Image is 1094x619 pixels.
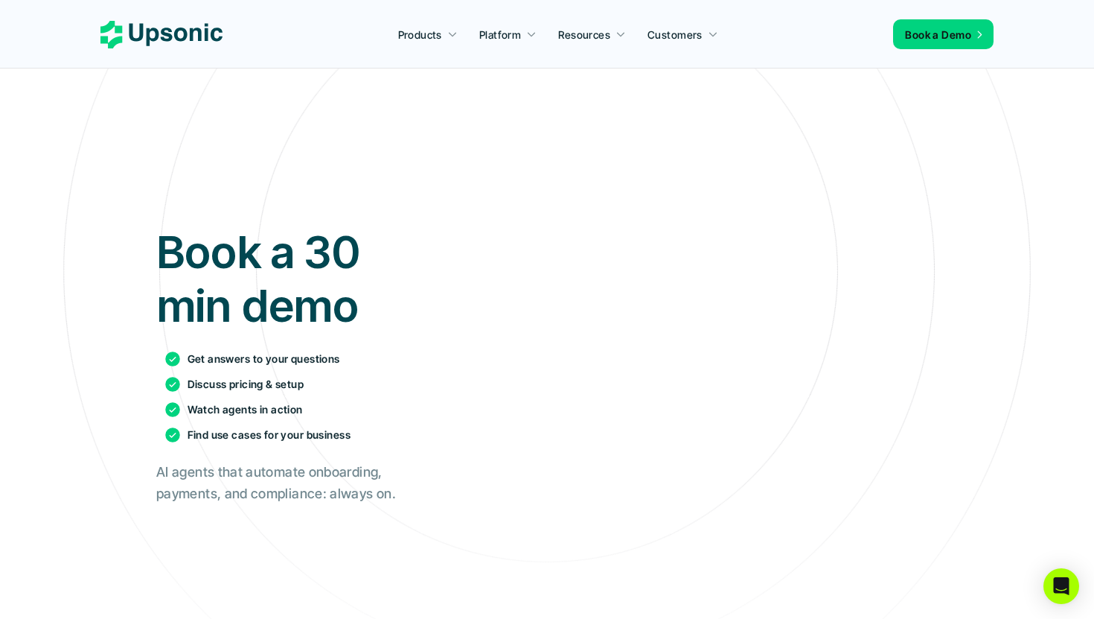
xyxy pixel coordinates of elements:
[156,462,413,505] h2: AI agents that automate onboarding, payments, and compliance: always on.
[1043,568,1079,604] div: Open Intercom Messenger
[905,28,971,41] span: Book a Demo
[479,27,521,42] p: Platform
[647,27,703,42] p: Customers
[893,19,994,49] a: Book a Demo
[188,351,340,366] p: Get answers to your questions
[156,225,413,332] h1: Book a 30 min demo
[558,27,610,42] p: Resources
[188,401,303,417] p: Watch agents in action
[188,427,351,442] p: Find use cases for your business
[398,27,442,42] p: Products
[389,21,467,48] a: Products
[188,376,304,392] p: Discuss pricing & setup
